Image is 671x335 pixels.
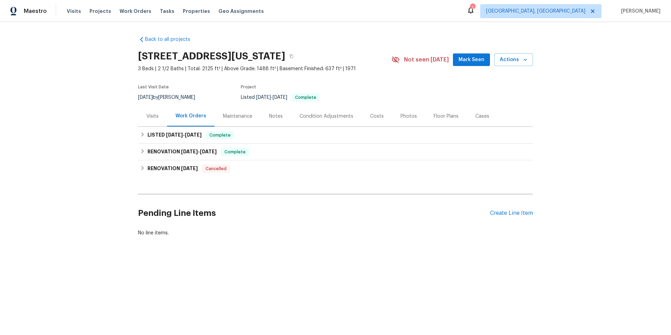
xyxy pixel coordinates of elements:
div: Costs [370,113,384,120]
div: Condition Adjustments [300,113,353,120]
span: Complete [222,148,248,155]
span: Complete [292,95,319,100]
span: - [166,132,202,137]
span: - [181,149,217,154]
span: [DATE] [200,149,217,154]
div: Work Orders [175,112,206,119]
div: 1 [470,4,475,11]
div: Cases [475,113,489,120]
div: Visits [146,113,159,120]
span: [DATE] [138,95,153,100]
button: Mark Seen [453,53,490,66]
span: [DATE] [166,132,183,137]
span: Cancelled [203,165,229,172]
span: [PERSON_NAME] [618,8,661,15]
div: Floor Plans [434,113,459,120]
h6: RENOVATION [147,148,217,156]
div: RENOVATION [DATE]-[DATE]Complete [138,144,533,160]
span: Work Orders [120,8,151,15]
h6: LISTED [147,131,202,139]
span: Tasks [160,9,174,14]
a: Back to all projects [138,36,205,43]
span: [DATE] [181,166,198,171]
div: RENOVATION [DATE]Cancelled [138,160,533,177]
h2: [STREET_ADDRESS][US_STATE] [138,53,285,60]
span: Complete [207,132,233,139]
span: 3 Beds | 2 1/2 Baths | Total: 2125 ft² | Above Grade: 1488 ft² | Basement Finished: 637 ft² | 1971 [138,65,391,72]
span: Not seen [DATE] [404,56,449,63]
span: Properties [183,8,210,15]
div: by [PERSON_NAME] [138,93,203,102]
h6: RENOVATION [147,165,198,173]
span: [DATE] [256,95,271,100]
span: Actions [500,56,527,64]
span: [GEOGRAPHIC_DATA], [GEOGRAPHIC_DATA] [486,8,585,15]
button: Actions [494,53,533,66]
span: Project [241,85,256,89]
span: Projects [89,8,111,15]
span: [DATE] [185,132,202,137]
span: - [256,95,287,100]
h2: Pending Line Items [138,197,490,230]
div: LISTED [DATE]-[DATE]Complete [138,127,533,144]
div: Photos [401,113,417,120]
span: Mark Seen [459,56,484,64]
span: [DATE] [273,95,287,100]
div: Create Line Item [490,210,533,217]
span: Visits [67,8,81,15]
span: Last Visit Date [138,85,169,89]
button: Copy Address [285,50,298,63]
div: Notes [269,113,283,120]
span: Maestro [24,8,47,15]
div: Maintenance [223,113,252,120]
div: No line items. [138,230,533,236]
span: [DATE] [181,149,198,154]
span: Listed [241,95,320,100]
span: Geo Assignments [218,8,264,15]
